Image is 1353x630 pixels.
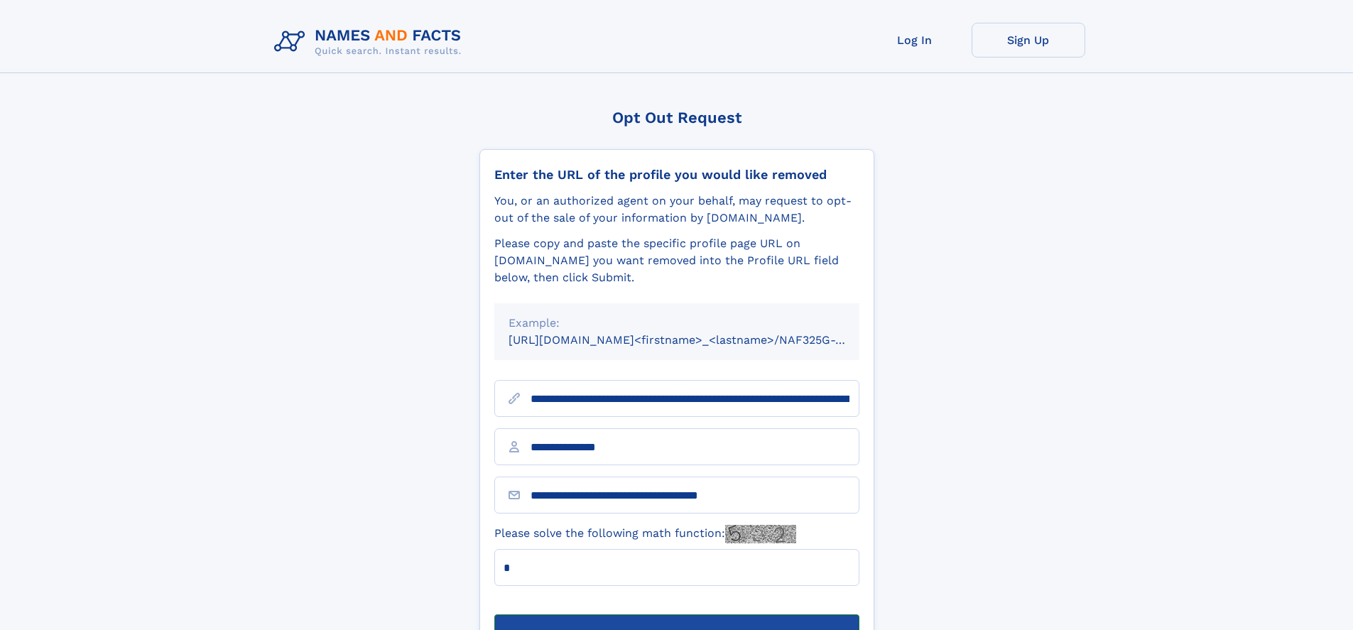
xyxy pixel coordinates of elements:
[494,235,859,286] div: Please copy and paste the specific profile page URL on [DOMAIN_NAME] you want removed into the Pr...
[972,23,1085,58] a: Sign Up
[494,192,859,227] div: You, or an authorized agent on your behalf, may request to opt-out of the sale of your informatio...
[509,333,886,347] small: [URL][DOMAIN_NAME]<firstname>_<lastname>/NAF325G-xxxxxxxx
[858,23,972,58] a: Log In
[479,109,874,126] div: Opt Out Request
[268,23,473,61] img: Logo Names and Facts
[509,315,845,332] div: Example:
[494,525,796,543] label: Please solve the following math function:
[494,167,859,183] div: Enter the URL of the profile you would like removed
